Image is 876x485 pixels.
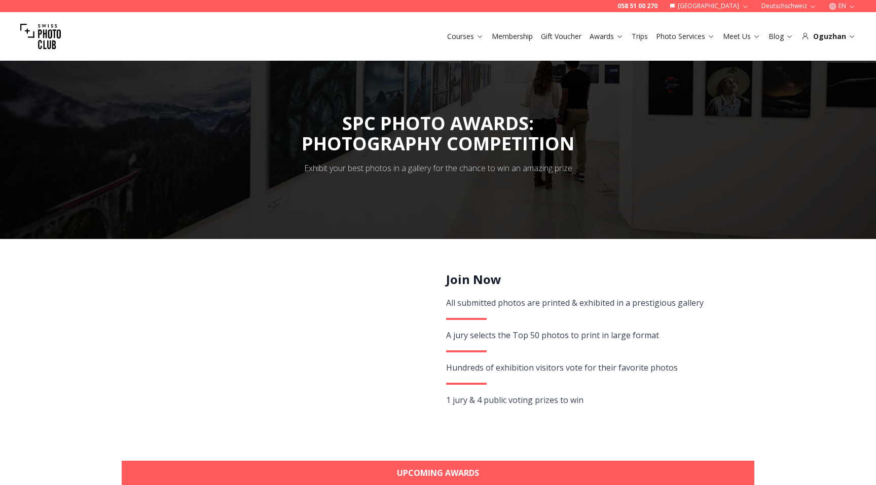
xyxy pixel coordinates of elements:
button: Blog [764,29,797,44]
a: Awards [590,31,624,42]
button: Awards [586,29,628,44]
div: 1 jury & 4 public voting prizes to win [446,393,743,407]
a: Blog [769,31,793,42]
button: Photo Services [652,29,719,44]
span: SPC PHOTO AWARDS: [302,111,574,154]
div: Oguzhan [801,31,856,42]
a: Membership [492,31,533,42]
div: A jury selects the Top 50 photos to print in large format [446,328,743,342]
button: Gift Voucher [537,29,586,44]
div: Exhibit your best photos in a gallery for the chance to win an amazing prize [304,162,572,174]
img: Swiss photo club [20,16,61,57]
div: All submitted photos are printed & exhibited in a prestigious gallery [446,296,743,310]
button: Courses [443,29,488,44]
a: Gift Voucher [541,31,581,42]
a: Courses [447,31,484,42]
h2: Join Now [446,271,743,288]
button: Trips [628,29,652,44]
a: 058 51 00 270 [617,2,658,10]
button: Meet Us [719,29,764,44]
a: Photo Services [656,31,715,42]
a: Upcoming Awards [122,461,754,485]
button: Membership [488,29,537,44]
div: PHOTOGRAPHY COMPETITION [302,134,574,154]
a: Meet Us [723,31,760,42]
a: Trips [632,31,648,42]
div: Hundreds of exhibition visitors vote for their favorite photos [446,360,743,375]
